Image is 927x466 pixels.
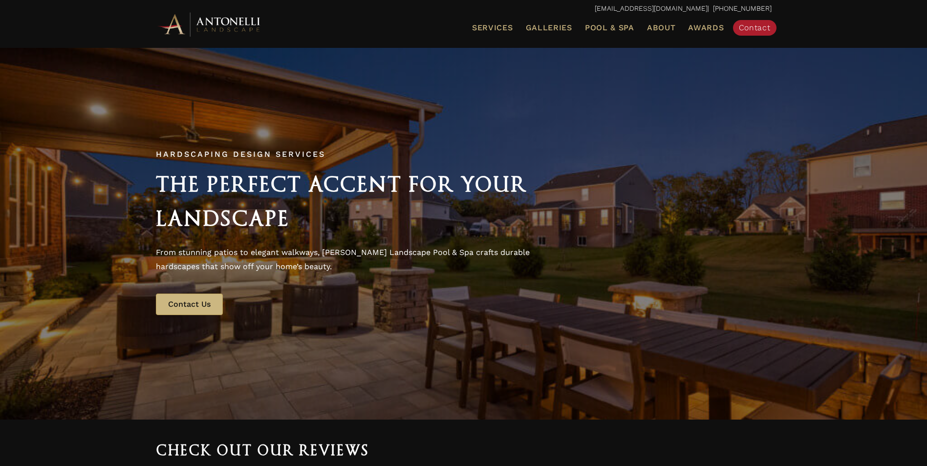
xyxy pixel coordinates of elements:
span: Pool & Spa [585,23,634,32]
span: The Perfect Accent for Your Landscape [156,172,527,231]
span: Awards [688,23,724,32]
span: Contact Us [168,299,211,309]
a: [EMAIL_ADDRESS][DOMAIN_NAME] [595,4,708,12]
span: Contact [739,23,771,32]
a: Pool & Spa [581,21,638,34]
span: From stunning patios to elegant walkways, [PERSON_NAME] Landscape Pool & Spa crafts durable hards... [156,248,530,272]
span: Galleries [526,23,572,32]
img: Antonelli Horizontal Logo [156,11,263,38]
span: Services [472,24,513,32]
a: Contact Us [156,294,223,315]
a: Awards [684,21,728,34]
span: Check out our reviews [156,442,369,459]
a: About [643,21,680,34]
p: | [PHONE_NUMBER] [156,2,772,15]
span: Hardscaping Design Services [156,149,325,159]
a: Services [468,21,517,34]
a: Contact [733,20,776,36]
span: About [647,24,676,32]
a: Galleries [522,21,576,34]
